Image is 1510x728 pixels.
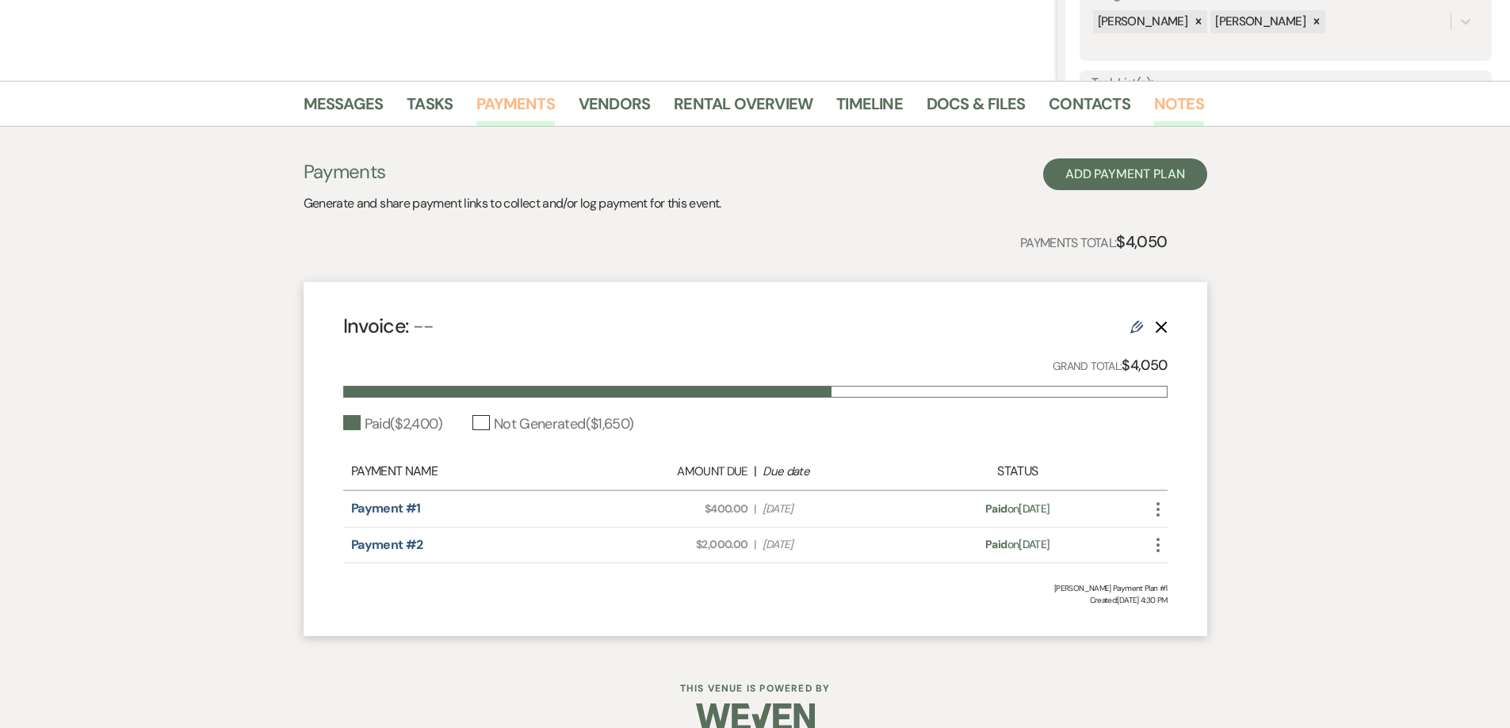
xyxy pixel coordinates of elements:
[1093,10,1191,33] div: [PERSON_NAME]
[594,462,917,481] div: |
[1053,354,1168,377] p: Grand Total:
[579,91,650,126] a: Vendors
[985,537,1007,551] span: Paid
[1091,72,1480,95] label: Task List(s):
[1020,229,1168,254] p: Payments Total:
[1116,231,1167,252] strong: $4,050
[927,91,1025,126] a: Docs & Files
[916,536,1118,553] div: on [DATE]
[836,91,903,126] a: Timeline
[476,91,555,126] a: Payments
[351,536,423,553] a: Payment #2
[1049,91,1130,126] a: Contacts
[674,91,812,126] a: Rental Overview
[351,462,594,481] div: Payment Name
[602,536,747,553] span: $2,000.00
[304,91,384,126] a: Messages
[472,414,634,435] div: Not Generated ( $1,650 )
[1210,10,1308,33] div: [PERSON_NAME]
[754,501,755,517] span: |
[1154,91,1204,126] a: Notes
[916,501,1118,517] div: on [DATE]
[407,91,453,126] a: Tasks
[343,594,1168,606] span: Created: [DATE] 4:30 PM
[754,536,755,553] span: |
[413,313,434,339] span: --
[1122,356,1167,375] strong: $4,050
[763,463,908,481] div: Due date
[304,158,721,185] h3: Payments
[763,536,908,553] span: [DATE]
[916,462,1118,481] div: Status
[343,312,434,340] h4: Invoice:
[343,414,442,435] div: Paid ( $2,400 )
[602,463,747,481] div: Amount Due
[351,500,421,516] a: Payment #1
[602,501,747,517] span: $400.00
[343,582,1168,594] div: [PERSON_NAME] Payment Plan #1
[763,501,908,517] span: [DATE]
[304,193,721,214] p: Generate and share payment links to collect and/or log payment for this event.
[985,501,1007,516] span: Paid
[1043,158,1207,190] button: Add Payment Plan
